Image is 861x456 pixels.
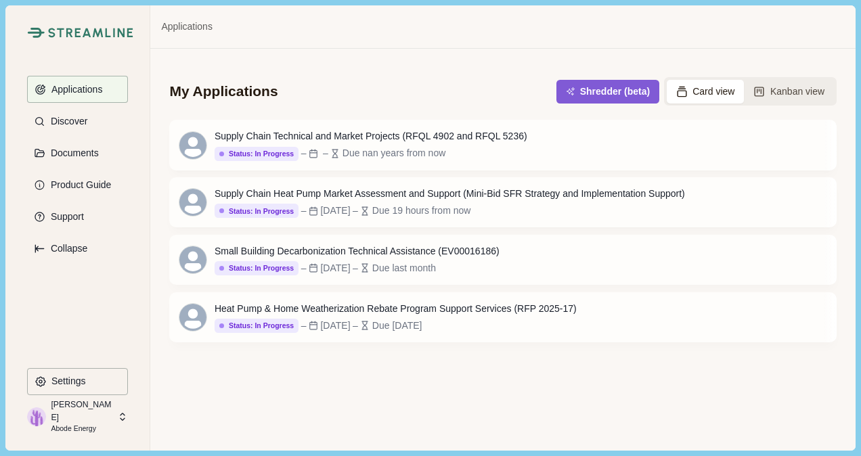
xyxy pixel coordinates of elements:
[372,204,471,218] div: Due 19 hours from now
[215,129,527,143] div: Supply Chain Technical and Market Projects (RFQL 4902 and RFQL 5236)
[320,261,350,275] div: [DATE]
[169,235,836,285] a: Small Building Decarbonization Technical Assistance (EV00016186)Status: In Progress–[DATE]–Due la...
[215,261,299,275] button: Status: In Progress
[219,207,294,216] div: Status: In Progress
[169,120,836,170] a: Supply Chain Technical and Market Projects (RFQL 4902 and RFQL 5236)Status: In Progress––Due nan ...
[219,150,294,158] div: Status: In Progress
[320,204,350,218] div: [DATE]
[48,28,133,38] img: Streamline Climate Logo
[372,261,436,275] div: Due last month
[215,187,685,201] div: Supply Chain Heat Pump Market Assessment and Support (Mini-Bid SFR Strategy and Implementation Su...
[27,76,128,103] button: Applications
[301,204,307,218] div: –
[46,179,112,191] p: Product Guide
[169,82,278,101] div: My Applications
[51,424,113,434] p: Abode Energy
[27,407,46,426] img: profile picture
[215,204,299,218] button: Status: In Progress
[372,319,422,333] div: Due [DATE]
[323,146,328,160] div: –
[27,171,128,198] button: Product Guide
[169,177,836,227] a: Supply Chain Heat Pump Market Assessment and Support (Mini-Bid SFR Strategy and Implementation Su...
[46,147,99,159] p: Documents
[301,319,307,333] div: –
[179,246,206,273] svg: avatar
[161,20,213,34] a: Applications
[301,146,307,160] div: –
[215,244,500,258] div: Small Building Decarbonization Technical Assistance (EV00016186)
[556,80,659,104] button: Shredder (beta)
[179,304,206,331] svg: avatar
[47,84,103,95] p: Applications
[219,321,294,330] div: Status: In Progress
[353,204,358,218] div: –
[46,116,87,127] p: Discover
[215,319,299,333] button: Status: In Progress
[353,261,358,275] div: –
[27,27,44,38] img: Streamline Climate Logo
[27,108,128,135] button: Discover
[169,292,836,342] a: Heat Pump & Home Weatherization Rebate Program Support Services (RFP 2025-17)Status: In Progress–...
[27,235,128,262] button: Expand
[744,80,834,104] button: Kanban view
[27,368,128,395] button: Settings
[46,243,87,254] p: Collapse
[667,80,745,104] button: Card view
[320,319,350,333] div: [DATE]
[301,261,307,275] div: –
[27,203,128,230] button: Support
[27,368,128,400] a: Settings
[353,319,358,333] div: –
[179,189,206,216] svg: avatar
[215,302,577,316] div: Heat Pump & Home Weatherization Rebate Program Support Services (RFP 2025-17)
[179,132,206,159] svg: avatar
[51,398,113,424] p: [PERSON_NAME]
[27,27,128,38] a: Streamline Climate LogoStreamline Climate Logo
[215,147,299,161] button: Status: In Progress
[47,375,86,387] p: Settings
[219,264,294,273] div: Status: In Progress
[27,139,128,166] button: Documents
[343,146,446,160] div: Due nan years from now
[46,211,84,223] p: Support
